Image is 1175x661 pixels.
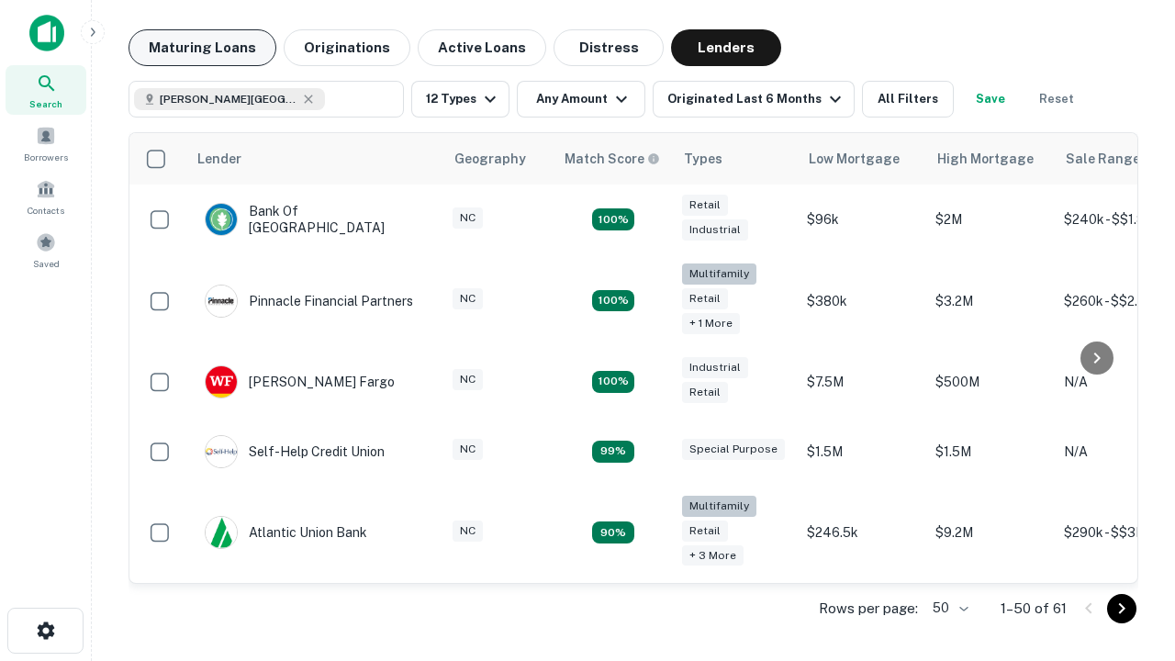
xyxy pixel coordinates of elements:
[671,29,781,66] button: Lenders
[205,516,367,549] div: Atlantic Union Bank
[1027,81,1086,118] button: Reset
[798,347,926,417] td: $7.5M
[565,149,660,169] div: Capitalize uses an advanced AI algorithm to match your search with the best lender. The match sco...
[206,286,237,317] img: picture
[1107,594,1136,623] button: Go to next page
[206,436,237,467] img: picture
[682,382,728,403] div: Retail
[926,185,1055,254] td: $2M
[205,365,395,398] div: [PERSON_NAME] Fargo
[653,81,855,118] button: Originated Last 6 Months
[798,487,926,579] td: $246.5k
[798,254,926,347] td: $380k
[926,347,1055,417] td: $500M
[28,203,64,218] span: Contacts
[673,133,798,185] th: Types
[197,148,241,170] div: Lender
[798,417,926,487] td: $1.5M
[453,521,483,542] div: NC
[33,256,60,271] span: Saved
[454,148,526,170] div: Geography
[1001,598,1067,620] p: 1–50 of 61
[798,133,926,185] th: Low Mortgage
[926,487,1055,579] td: $9.2M
[517,81,645,118] button: Any Amount
[554,29,664,66] button: Distress
[205,285,413,318] div: Pinnacle Financial Partners
[6,65,86,115] a: Search
[682,313,740,334] div: + 1 more
[206,517,237,548] img: picture
[592,441,634,463] div: Matching Properties: 11, hasApolloMatch: undefined
[6,172,86,221] a: Contacts
[926,417,1055,487] td: $1.5M
[1066,148,1140,170] div: Sale Range
[926,254,1055,347] td: $3.2M
[554,133,673,185] th: Capitalize uses an advanced AI algorithm to match your search with the best lender. The match sco...
[592,521,634,543] div: Matching Properties: 10, hasApolloMatch: undefined
[684,148,722,170] div: Types
[682,288,728,309] div: Retail
[206,204,237,235] img: picture
[682,263,756,285] div: Multifamily
[29,96,62,111] span: Search
[798,185,926,254] td: $96k
[682,545,744,566] div: + 3 more
[206,366,237,398] img: picture
[682,439,785,460] div: Special Purpose
[453,439,483,460] div: NC
[6,225,86,274] a: Saved
[186,133,443,185] th: Lender
[937,148,1034,170] div: High Mortgage
[682,521,728,542] div: Retail
[1083,455,1175,543] iframe: Chat Widget
[565,149,656,169] h6: Match Score
[592,290,634,312] div: Matching Properties: 20, hasApolloMatch: undefined
[418,29,546,66] button: Active Loans
[592,371,634,393] div: Matching Properties: 14, hasApolloMatch: undefined
[682,496,756,517] div: Multifamily
[961,81,1020,118] button: Save your search to get updates of matches that match your search criteria.
[129,29,276,66] button: Maturing Loans
[925,595,971,622] div: 50
[205,203,425,236] div: Bank Of [GEOGRAPHIC_DATA]
[453,369,483,390] div: NC
[809,148,900,170] div: Low Mortgage
[6,118,86,168] a: Borrowers
[411,81,509,118] button: 12 Types
[443,133,554,185] th: Geography
[926,133,1055,185] th: High Mortgage
[682,357,748,378] div: Industrial
[160,91,297,107] span: [PERSON_NAME][GEOGRAPHIC_DATA], [GEOGRAPHIC_DATA]
[862,81,954,118] button: All Filters
[453,207,483,229] div: NC
[24,150,68,164] span: Borrowers
[819,598,918,620] p: Rows per page:
[453,288,483,309] div: NC
[205,435,385,468] div: Self-help Credit Union
[592,208,634,230] div: Matching Properties: 15, hasApolloMatch: undefined
[667,88,846,110] div: Originated Last 6 Months
[29,15,64,51] img: capitalize-icon.png
[682,195,728,216] div: Retail
[284,29,410,66] button: Originations
[682,219,748,241] div: Industrial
